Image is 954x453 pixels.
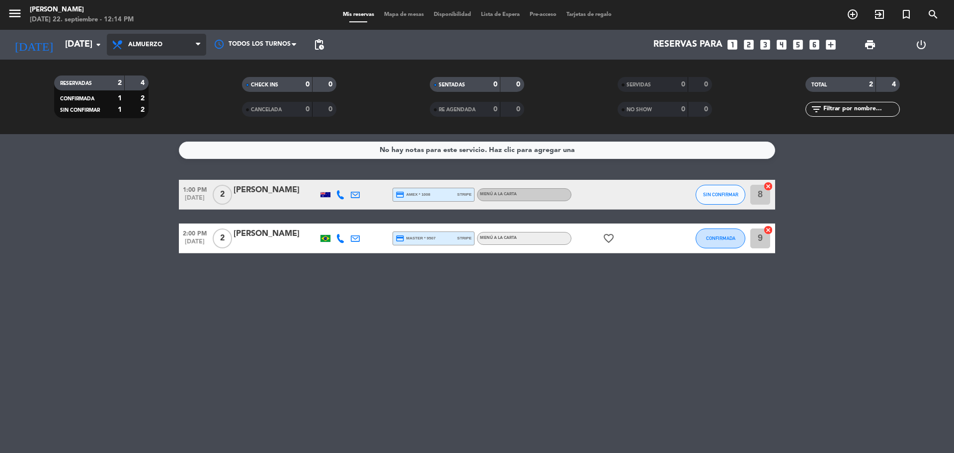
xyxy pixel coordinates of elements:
[457,191,472,198] span: stripe
[92,39,104,51] i: arrow_drop_down
[847,8,859,20] i: add_circle_outline
[561,12,617,17] span: Tarjetas de regalo
[213,228,232,248] span: 2
[141,79,147,86] strong: 4
[396,234,436,243] span: master * 9507
[60,108,100,113] span: SIN CONFIRMAR
[213,185,232,205] span: 2
[480,192,517,196] span: MENÚ A LA CARTA
[627,107,652,112] span: NO SHOW
[706,235,735,241] span: CONFIRMADA
[810,103,822,115] i: filter_list
[30,15,134,25] div: [DATE] 22. septiembre - 12:14 PM
[118,106,122,113] strong: 1
[525,12,561,17] span: Pre-acceso
[696,228,745,248] button: CONFIRMADA
[811,82,827,87] span: TOTAL
[792,38,804,51] i: looks_5
[696,185,745,205] button: SIN CONFIRMAR
[306,106,310,113] strong: 0
[900,8,912,20] i: turned_in_not
[234,227,318,240] div: [PERSON_NAME]
[328,106,334,113] strong: 0
[179,183,211,195] span: 1:00 PM
[480,236,517,240] span: MENÚ A LA CARTA
[726,38,739,51] i: looks_one
[7,6,22,24] button: menu
[251,107,282,112] span: CANCELADA
[627,82,651,87] span: SERVIDAS
[306,81,310,88] strong: 0
[396,190,404,199] i: credit_card
[764,226,773,234] img: close.png
[251,82,278,87] span: CHECK INS
[742,38,755,51] i: looks_two
[7,34,60,56] i: [DATE]
[603,232,615,244] i: favorite_border
[179,195,211,206] span: [DATE]
[874,8,885,20] i: exit_to_app
[118,79,122,86] strong: 2
[759,38,772,51] i: looks_3
[493,106,497,113] strong: 0
[118,95,122,102] strong: 1
[703,192,738,197] span: SIN CONFIRMAR
[653,40,722,50] span: Reservas para
[328,81,334,88] strong: 0
[60,81,92,86] span: RESERVADAS
[396,190,430,199] span: amex * 1008
[7,6,22,21] i: menu
[824,38,837,51] i: add_box
[313,39,325,51] span: pending_actions
[927,8,939,20] i: search
[128,41,162,48] span: Almuerzo
[516,106,522,113] strong: 0
[822,104,899,115] input: Filtrar por nombre...
[30,5,134,15] div: [PERSON_NAME]
[457,235,472,241] span: stripe
[396,234,404,243] i: credit_card
[476,12,525,17] span: Lista de Espera
[895,30,947,60] div: LOG OUT
[429,12,476,17] span: Disponibilidad
[764,182,773,191] img: close.png
[516,81,522,88] strong: 0
[338,12,379,17] span: Mis reservas
[493,81,497,88] strong: 0
[704,81,710,88] strong: 0
[60,96,94,101] span: CONFIRMADA
[234,184,318,197] div: [PERSON_NAME]
[704,106,710,113] strong: 0
[681,106,685,113] strong: 0
[141,95,147,102] strong: 2
[379,12,429,17] span: Mapa de mesas
[179,227,211,238] span: 2:00 PM
[775,38,788,51] i: looks_4
[141,106,147,113] strong: 2
[864,39,876,51] span: print
[869,81,873,88] strong: 2
[380,145,575,156] div: No hay notas para este servicio. Haz clic para agregar una
[892,81,898,88] strong: 4
[915,39,927,51] i: power_settings_new
[439,107,476,112] span: RE AGENDADA
[439,82,465,87] span: SENTADAS
[681,81,685,88] strong: 0
[808,38,821,51] i: looks_6
[179,238,211,250] span: [DATE]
